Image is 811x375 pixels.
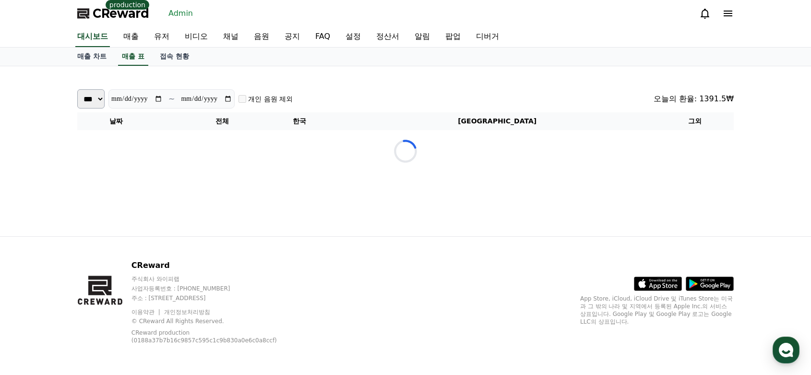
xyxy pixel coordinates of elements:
[152,48,197,66] a: 접속 현황
[177,27,215,47] a: 비디오
[131,275,300,283] p: 주식회사 와이피랩
[438,27,468,47] a: 팝업
[70,48,114,66] a: 매출 차트
[146,27,177,47] a: 유저
[338,112,656,130] th: [GEOGRAPHIC_DATA]
[656,112,734,130] th: 그외
[131,285,300,292] p: 사업자등록번호 : [PHONE_NUMBER]
[77,112,155,130] th: 날짜
[77,6,149,21] a: CReward
[165,6,197,21] a: Admin
[75,27,110,47] a: 대시보드
[164,309,210,315] a: 개인정보처리방침
[369,27,407,47] a: 정산서
[131,317,300,325] p: © CReward All Rights Reserved.
[580,295,734,326] p: App Store, iCloud, iCloud Drive 및 iTunes Store는 미국과 그 밖의 나라 및 지역에서 등록된 Apple Inc.의 서비스 상표입니다. Goo...
[215,27,246,47] a: 채널
[131,329,285,344] p: CReward production (0188a37b7b16c9857c595c1c9b830a0e6c0a8ccf)
[183,112,261,130] th: 전체
[93,6,149,21] span: CReward
[468,27,507,47] a: 디버거
[118,48,148,66] a: 매출 표
[131,260,300,271] p: CReward
[131,294,300,302] p: 주소 : [STREET_ADDRESS]
[338,27,369,47] a: 설정
[131,309,162,315] a: 이용약관
[261,112,338,130] th: 한국
[246,27,277,47] a: 음원
[308,27,338,47] a: FAQ
[116,27,146,47] a: 매출
[407,27,438,47] a: 알림
[277,27,308,47] a: 공지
